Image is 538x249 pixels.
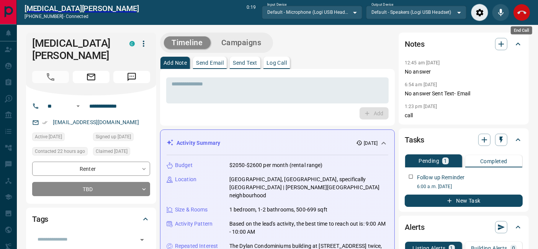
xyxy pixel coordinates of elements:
[471,4,488,21] div: Audio Settings
[405,82,437,87] p: 6:54 am [DATE]
[164,36,211,49] button: Timeline
[214,36,269,49] button: Campaigns
[196,60,224,66] p: Send Email
[262,6,362,19] div: Default - Microphone (Logi USB Headset)
[32,162,150,176] div: Renter
[444,158,447,164] p: 1
[175,220,213,228] p: Activity Pattern
[25,13,139,20] p: [PHONE_NUMBER] -
[175,161,193,169] p: Budget
[405,131,523,149] div: Tasks
[42,120,47,125] svg: Email Verified
[167,136,388,150] div: Activity Summary[DATE]
[74,102,83,111] button: Open
[35,147,85,155] span: Contacted 22 hours ago
[405,90,523,98] p: No answer Sent Text- Email
[96,147,128,155] span: Claimed [DATE]
[93,133,150,143] div: Sun Oct 12 2025
[32,213,48,225] h2: Tags
[405,218,523,236] div: Alerts
[513,4,530,21] div: End Call
[96,133,131,141] span: Signed up [DATE]
[366,6,466,19] div: Default - Speakers (Logi USB Headset)
[137,234,147,245] button: Open
[229,206,327,214] p: 1 bedroom, 1-2 bathrooms, 500-699 sqft
[247,4,256,21] p: 0:19
[25,4,139,13] a: [MEDICAL_DATA][PERSON_NAME]
[233,60,257,66] p: Send Text
[32,71,69,83] span: Call
[175,175,196,183] p: Location
[492,4,509,21] div: Mute
[267,60,287,66] p: Log Call
[229,161,323,169] p: $2050-$2600 per month (rental range)
[32,37,118,62] h1: [MEDICAL_DATA][PERSON_NAME]
[229,175,388,200] p: [GEOGRAPHIC_DATA], [GEOGRAPHIC_DATA], specifically [GEOGRAPHIC_DATA] | [PERSON_NAME][GEOGRAPHIC_D...
[32,182,150,196] div: TBD
[53,119,139,125] a: [EMAIL_ADDRESS][DOMAIN_NAME]
[129,41,135,46] div: condos.ca
[511,26,532,34] div: End Call
[405,68,523,76] p: No answer
[267,2,287,7] label: Input Device
[113,71,150,83] span: Message
[164,60,187,66] p: Add Note
[35,133,62,141] span: Active [DATE]
[73,71,110,83] span: Email
[32,147,89,158] div: Wed Oct 15 2025
[66,14,88,19] span: connected
[371,2,393,7] label: Output Device
[405,134,424,146] h2: Tasks
[405,35,523,53] div: Notes
[175,206,208,214] p: Size & Rooms
[229,220,388,236] p: Based on the lead's activity, the best time to reach out is: 9:00 AM - 10:00 AM
[177,139,220,147] p: Activity Summary
[417,174,464,182] p: Follow up Reminder
[93,147,150,158] div: Sun Oct 12 2025
[405,104,437,109] p: 1:23 pm [DATE]
[32,210,150,228] div: Tags
[32,133,89,143] div: Sun Oct 12 2025
[405,221,425,233] h2: Alerts
[419,158,439,164] p: Pending
[405,195,523,207] button: New Task
[405,111,523,120] p: call
[405,38,425,50] h2: Notes
[417,183,523,190] p: 6:00 a.m. [DATE]
[480,159,507,164] p: Completed
[405,60,440,66] p: 12:45 am [DATE]
[364,140,378,147] p: [DATE]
